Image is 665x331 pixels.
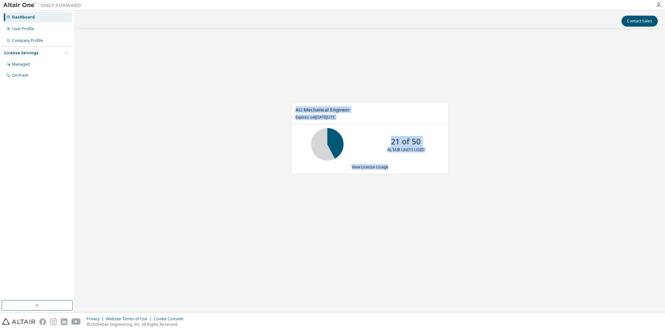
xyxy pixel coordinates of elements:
div: Cookie Consent [154,316,187,322]
p: 21 of 50 [391,136,421,147]
div: Dashboard [12,15,35,20]
img: youtube.svg [71,318,81,325]
img: instagram.svg [50,318,57,325]
div: License Settings [4,50,39,56]
p: ALTAIR UNITS USED [387,147,424,152]
div: On Prem [12,73,28,78]
div: Privacy [87,316,106,322]
div: Company Profile [12,38,43,43]
p: © 2025 Altair Engineering, Inc. All Rights Reserved. [87,322,187,327]
div: Website Terms of Use [106,316,154,322]
img: Altair One [3,2,84,8]
div: Managed [12,62,30,67]
img: linkedin.svg [61,318,68,325]
a: View License Usage [352,164,388,170]
span: AU Mechanical Engineer [295,106,350,113]
p: Expires on [DATE] UTC [295,114,443,120]
img: altair_logo.svg [2,318,35,325]
img: facebook.svg [39,318,46,325]
button: Contact Sales [621,16,658,27]
div: User Profile [12,26,34,32]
